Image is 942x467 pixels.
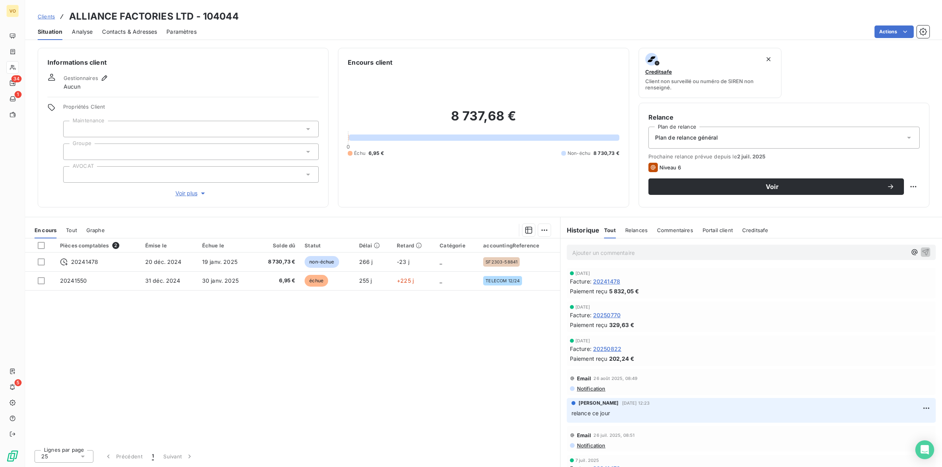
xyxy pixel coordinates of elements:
[486,278,520,283] span: TELECOM 12/24
[369,150,384,157] span: 6,95 €
[159,448,198,465] button: Suivant
[593,277,620,285] span: 20241478
[593,433,635,438] span: 26 juil. 2025, 08:51
[41,452,48,460] span: 25
[347,144,350,150] span: 0
[483,242,555,249] div: accountingReference
[70,171,76,178] input: Ajouter une valeur
[440,277,442,284] span: _
[397,277,414,284] span: +225 j
[915,440,934,459] div: Open Intercom Messenger
[112,242,119,249] span: 2
[359,258,373,265] span: 266 j
[305,275,328,287] span: échue
[305,256,339,268] span: non-échue
[348,58,392,67] h6: Encours client
[60,277,87,284] span: 20241550
[6,5,19,17] div: VO
[70,148,76,155] input: Ajouter une valeur
[63,104,319,114] span: Propriétés Client
[560,225,600,235] h6: Historique
[486,260,517,264] span: SF2303-58841
[576,442,606,449] span: Notification
[645,78,775,91] span: Client non surveillé ou numéro de SIREN non renseigné.
[645,69,672,75] span: Creditsafe
[100,448,147,465] button: Précédent
[570,321,608,329] span: Paiement reçu
[15,379,22,386] span: 5
[152,452,154,460] span: 1
[648,153,920,160] span: Prochaine relance prévue depuis le
[15,91,22,98] span: 1
[575,305,590,309] span: [DATE]
[577,432,591,438] span: Email
[609,287,639,295] span: 5 832,05 €
[166,28,197,36] span: Paramètres
[202,277,239,284] span: 30 janv. 2025
[397,258,409,265] span: -23 j
[657,227,693,233] span: Commentaires
[70,125,76,133] input: Ajouter une valeur
[625,227,648,233] span: Relances
[359,277,372,284] span: 255 j
[575,458,599,463] span: 7 juil. 2025
[102,28,157,36] span: Contacts & Adresses
[259,258,295,266] span: 8 730,73 €
[69,9,239,24] h3: ALLIANCE FACTORIES LTD - 104044
[639,48,782,98] button: CreditsafeClient non surveillé ou numéro de SIREN non renseigné.
[66,227,77,233] span: Tout
[38,13,55,20] a: Clients
[202,242,250,249] div: Échue le
[6,450,19,462] img: Logo LeanPay
[648,178,904,195] button: Voir
[35,227,57,233] span: En cours
[64,75,98,81] span: Gestionnaires
[11,75,22,82] span: 34
[593,376,637,381] span: 26 août 2025, 08:49
[86,227,105,233] span: Graphe
[570,354,608,363] span: Paiement reçu
[147,448,159,465] button: 1
[60,242,136,249] div: Pièces comptables
[359,242,388,249] div: Délai
[63,189,319,198] button: Voir plus
[593,150,619,157] span: 8 730,73 €
[305,242,349,249] div: Statut
[648,113,920,122] h6: Relance
[575,271,590,276] span: [DATE]
[579,400,619,407] span: [PERSON_NAME]
[609,354,634,363] span: 202,24 €
[145,277,181,284] span: 31 déc. 2024
[145,242,193,249] div: Émise le
[577,375,591,382] span: Email
[47,58,319,67] h6: Informations client
[440,242,474,249] div: Catégorie
[348,108,619,132] h2: 8 737,68 €
[568,150,590,157] span: Non-échu
[259,277,295,285] span: 6,95 €
[71,258,98,266] span: 20241478
[259,242,295,249] div: Solde dû
[874,25,914,38] button: Actions
[658,184,887,190] span: Voir
[609,321,634,329] span: 329,63 €
[202,258,237,265] span: 19 janv. 2025
[593,345,621,353] span: 20250822
[575,338,590,343] span: [DATE]
[570,277,591,285] span: Facture :
[570,345,591,353] span: Facture :
[38,28,62,36] span: Situation
[659,164,681,171] span: Niveau 6
[703,227,733,233] span: Portail client
[737,153,766,160] span: 2 juil. 2025
[145,258,182,265] span: 20 déc. 2024
[570,311,591,319] span: Facture :
[571,410,610,416] span: relance ce jour
[742,227,769,233] span: Creditsafe
[72,28,93,36] span: Analyse
[64,83,80,91] span: Aucun
[440,258,442,265] span: _
[655,134,718,142] span: Plan de relance général
[622,401,650,405] span: [DATE] 12:23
